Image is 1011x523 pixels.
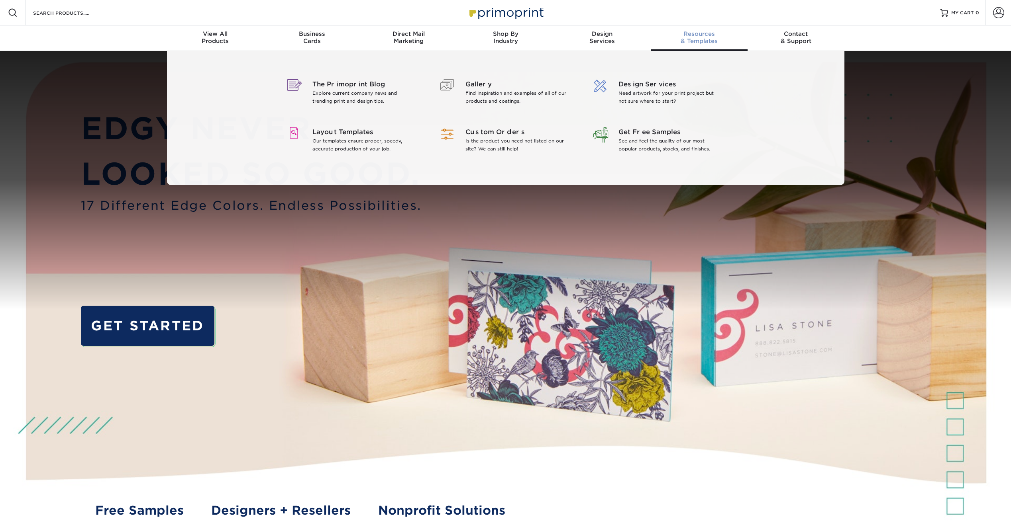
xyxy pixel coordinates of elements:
a: Resources& Templates [651,25,748,51]
a: Layout Templates Our templates ensure proper, speedy, accurate production of your job. [282,118,423,166]
span: Gallery [465,80,569,89]
span: Business [263,30,360,37]
a: Get Free Samples See and feel the quality of our most popular products, stocks, and finishes. [588,118,729,166]
div: & Support [748,30,844,45]
span: MY CART [951,10,974,16]
span: Resources [651,30,748,37]
a: Gallery Find inspiration and examples of all of our products and coatings. [435,70,576,118]
p: Find inspiration and examples of all of our products and coatings. [465,89,569,105]
div: & Templates [651,30,748,45]
span: Contact [748,30,844,37]
a: Direct MailMarketing [360,25,457,51]
a: DesignServices [554,25,651,51]
span: Get Free Samples [618,127,722,137]
p: Our templates ensure proper, speedy, accurate production of your job. [312,137,416,153]
span: Design Services [618,80,722,89]
a: Custom Orders Is the product you need not listed on our site? We can still help! [435,118,576,166]
span: The Primoprint Blog [312,80,416,89]
span: Design [554,30,651,37]
p: Is the product you need not listed on our site? We can still help! [465,137,569,153]
span: Layout Templates [312,127,416,137]
a: Contact& Support [748,25,844,51]
a: Nonprofit Solutions [378,502,505,520]
div: Cards [263,30,360,45]
a: View AllProducts [167,25,264,51]
div: Products [167,30,264,45]
span: 0 [976,10,979,16]
span: Direct Mail [360,30,457,37]
div: Marketing [360,30,457,45]
p: Need artwork for your print project but not sure where to start? [618,89,722,105]
a: Design Services Need artwork for your print project but not sure where to start? [588,70,729,118]
a: GET STARTED [81,306,214,345]
a: Designers + Resellers [211,502,351,520]
div: Services [554,30,651,45]
span: Custom Orders [465,127,569,137]
div: Industry [457,30,554,45]
img: Primoprint [466,4,546,21]
a: BusinessCards [263,25,360,51]
a: Shop ByIndustry [457,25,554,51]
span: View All [167,30,264,37]
p: See and feel the quality of our most popular products, stocks, and finishes. [618,137,722,153]
span: Shop By [457,30,554,37]
a: The Primoprint Blog Explore current company news and trending print and design tips. [282,70,423,118]
a: Free Samples [95,502,184,520]
input: SEARCH PRODUCTS..... [32,8,110,18]
p: Explore current company news and trending print and design tips. [312,89,416,105]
